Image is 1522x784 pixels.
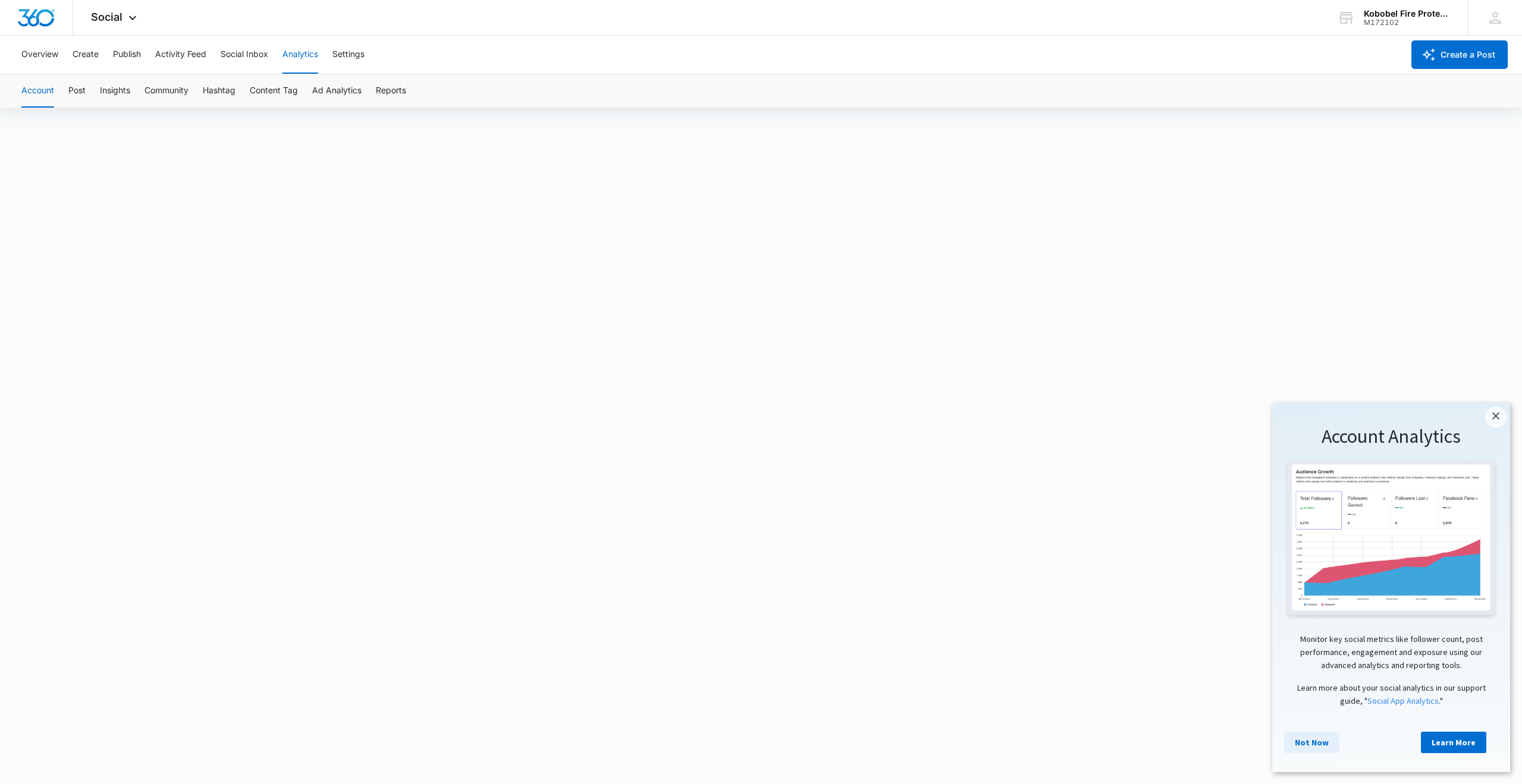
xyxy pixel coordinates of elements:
p: Learn more about your social analytics in our support guide, " ." [12,278,226,305]
a: Learn More [149,329,214,350]
button: Create [73,36,99,74]
button: Publish [113,36,141,74]
a: Social App Analytics [95,292,166,303]
button: Create a Post [1411,40,1508,69]
p: Monitor key social metrics like follower count, post performance, engagement and exposure using o... [12,229,226,269]
button: Social Inbox [221,36,268,74]
button: Ad Analytics [312,74,361,108]
div: account name [1364,9,1451,18]
button: Hashtag [203,74,235,108]
button: Overview [21,36,58,74]
button: Community [144,74,188,108]
button: Analytics [282,36,318,74]
button: Activity Feed [155,36,206,74]
button: Content Tag [250,74,298,108]
h1: Account Analytics [12,21,226,46]
div: account id [1364,18,1451,27]
button: Reports [376,74,406,108]
a: Close modal [213,4,234,25]
span: Social [91,11,122,23]
a: Not Now [12,329,67,350]
button: Settings [332,36,364,74]
button: Post [68,74,86,108]
button: Insights [100,74,130,108]
button: Account [21,74,54,108]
